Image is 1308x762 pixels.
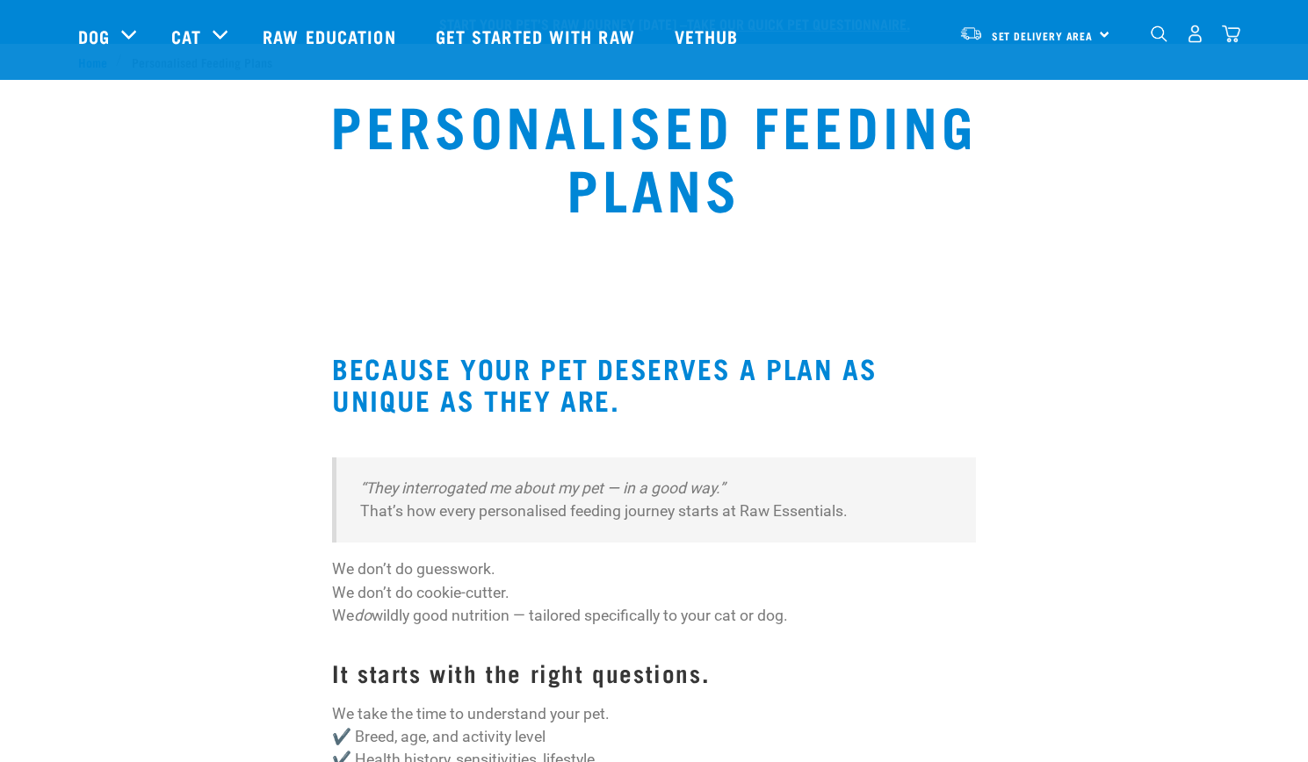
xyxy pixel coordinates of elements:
h3: It starts with the right questions. [332,659,976,687]
p: We don’t do guesswork. We don’t do cookie-cutter. We wildly good nutrition — tailored specificall... [332,557,976,627]
img: user.png [1186,25,1204,43]
h1: Personalised Feeding Plans [249,92,1059,219]
img: home-icon@2x.png [1222,25,1240,43]
img: van-moving.png [959,25,983,41]
a: Cat [171,23,201,49]
a: Get started with Raw [418,1,657,71]
a: Dog [78,23,110,49]
h2: Because your pet deserves a plan as unique as they are. [332,352,976,415]
p: That’s how every personalised feeding journey starts at Raw Essentials. [360,477,953,523]
em: do [354,607,372,624]
span: Set Delivery Area [992,32,1094,39]
iframe: Intercom live chat [1248,702,1290,744]
a: Vethub [657,1,761,71]
a: Raw Education [245,1,417,71]
img: home-icon-1@2x.png [1151,25,1167,42]
em: “They interrogated me about my pet — in a good way.” [360,479,725,497]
